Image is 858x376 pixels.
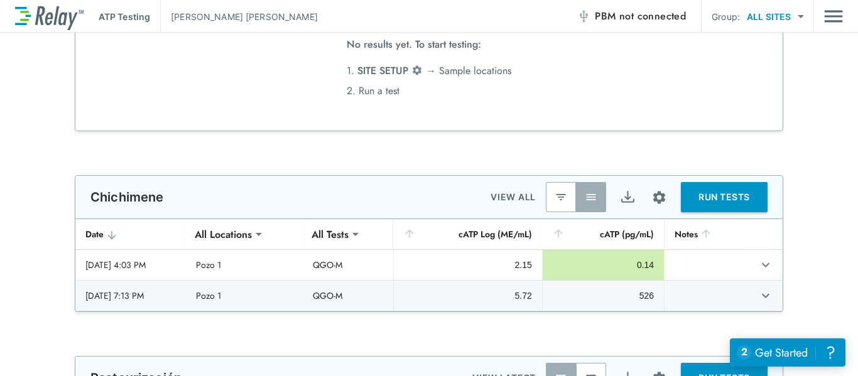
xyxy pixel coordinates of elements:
button: RUN TESTS [681,182,768,212]
button: Export [612,182,643,212]
li: 2. Run a test [347,81,511,101]
td: QGO-M [303,250,393,280]
div: 0.14 [553,259,654,271]
div: 526 [553,289,654,302]
div: cATP (pg/mL) [552,227,654,242]
div: Notes [675,227,734,242]
button: Site setup [643,181,676,214]
td: QGO-M [303,281,393,311]
td: Pozo 1 [186,250,303,280]
span: No results yet. To start testing: [347,35,481,61]
button: expand row [755,254,776,276]
p: Chichimene [90,190,164,205]
div: [DATE] 4:03 PM [85,259,176,271]
p: Group: [712,10,740,23]
iframe: Resource center [730,338,845,367]
img: Export Icon [620,190,636,205]
span: PBM [595,8,686,25]
img: Settings Icon [411,65,423,76]
img: Drawer Icon [824,4,843,28]
p: ATP Testing [99,10,150,23]
p: [PERSON_NAME] [PERSON_NAME] [171,10,318,23]
div: [DATE] 7:13 PM [85,289,176,302]
img: Offline Icon [577,10,590,23]
button: Main menu [824,4,843,28]
div: All Locations [186,222,261,247]
img: Latest [555,191,567,203]
img: LuminUltra Relay [15,3,84,30]
div: All Tests [303,222,357,247]
button: PBM not connected [572,4,691,29]
div: 5.72 [404,289,532,302]
td: Pozo 1 [186,281,303,311]
img: Settings Icon [651,190,667,205]
div: 2.15 [404,259,532,271]
span: not connected [619,9,686,23]
button: expand row [755,285,776,306]
table: sticky table [75,219,783,311]
th: Date [75,219,186,250]
p: VIEW ALL [491,190,536,205]
span: SITE SETUP [357,63,408,78]
img: View All [585,191,597,203]
div: cATP Log (ME/mL) [403,227,532,242]
li: 1. → Sample locations [347,61,511,81]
